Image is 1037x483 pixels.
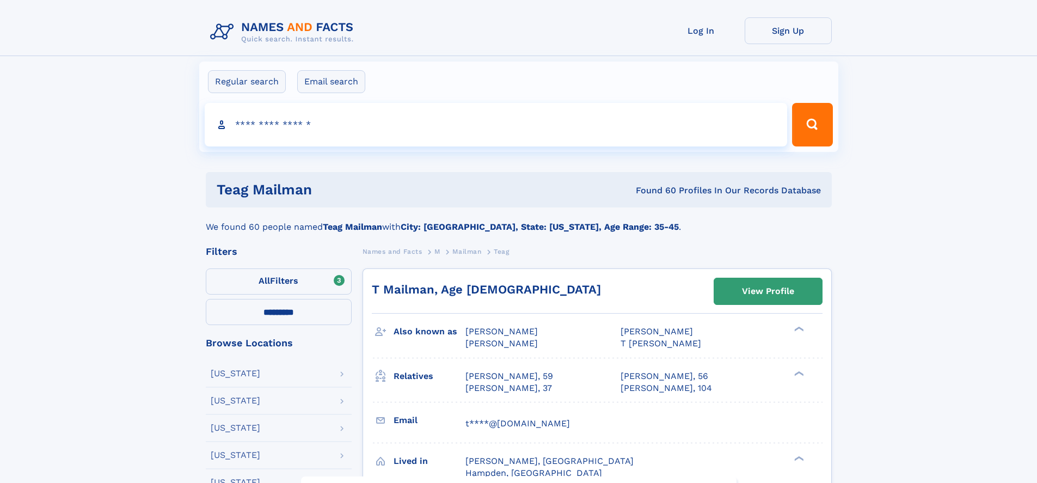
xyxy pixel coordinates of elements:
[401,222,679,232] b: City: [GEOGRAPHIC_DATA], State: [US_STATE], Age Range: 35-45
[621,382,712,394] a: [PERSON_NAME], 104
[465,468,602,478] span: Hampden, [GEOGRAPHIC_DATA]
[434,248,440,255] span: M
[791,326,805,333] div: ❯
[363,244,422,258] a: Names and Facts
[621,338,701,349] span: T [PERSON_NAME]
[206,247,352,256] div: Filters
[211,396,260,405] div: [US_STATE]
[205,103,788,146] input: search input
[621,370,708,382] a: [PERSON_NAME], 56
[465,370,553,382] a: [PERSON_NAME], 59
[742,279,794,304] div: View Profile
[621,326,693,337] span: [PERSON_NAME]
[494,248,509,255] span: Teag
[465,456,634,466] span: [PERSON_NAME], [GEOGRAPHIC_DATA]
[297,70,365,93] label: Email search
[434,244,440,258] a: M
[465,326,538,337] span: [PERSON_NAME]
[206,207,832,234] div: We found 60 people named with .
[206,17,363,47] img: Logo Names and Facts
[208,70,286,93] label: Regular search
[658,17,745,44] a: Log In
[259,276,270,286] span: All
[792,103,832,146] button: Search Button
[211,369,260,378] div: [US_STATE]
[217,183,474,197] h1: teag mailman
[452,244,481,258] a: Mailman
[714,278,822,304] a: View Profile
[206,268,352,295] label: Filters
[394,411,465,430] h3: Email
[474,185,821,197] div: Found 60 Profiles In Our Records Database
[323,222,382,232] b: Teag Mailman
[791,455,805,462] div: ❯
[211,424,260,432] div: [US_STATE]
[452,248,481,255] span: Mailman
[211,451,260,460] div: [US_STATE]
[791,370,805,377] div: ❯
[394,452,465,470] h3: Lived in
[372,283,601,296] a: T Mailman, Age [DEMOGRAPHIC_DATA]
[465,382,552,394] a: [PERSON_NAME], 37
[394,367,465,386] h3: Relatives
[745,17,832,44] a: Sign Up
[206,338,352,348] div: Browse Locations
[465,338,538,349] span: [PERSON_NAME]
[394,322,465,341] h3: Also known as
